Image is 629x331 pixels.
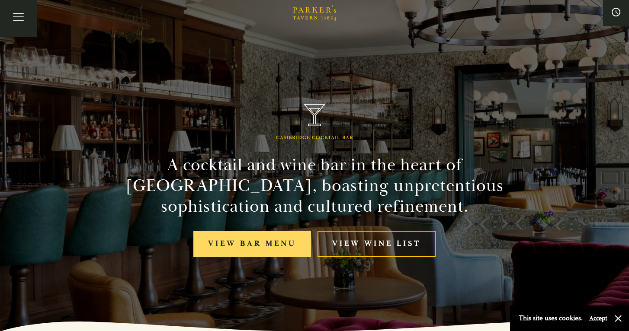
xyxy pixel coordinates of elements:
img: Parker's Tavern Brasserie Cambridge [304,104,325,126]
button: Close and accept [614,314,623,323]
a: View bar menu [193,231,311,257]
h2: A cocktail and wine bar in the heart of [GEOGRAPHIC_DATA], boasting unpretentious sophistication ... [117,155,512,217]
button: Accept [589,314,607,322]
a: View Wine List [318,231,436,257]
h1: Cambridge Cocktail Bar [276,135,353,141]
p: This site uses cookies. [519,312,583,325]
